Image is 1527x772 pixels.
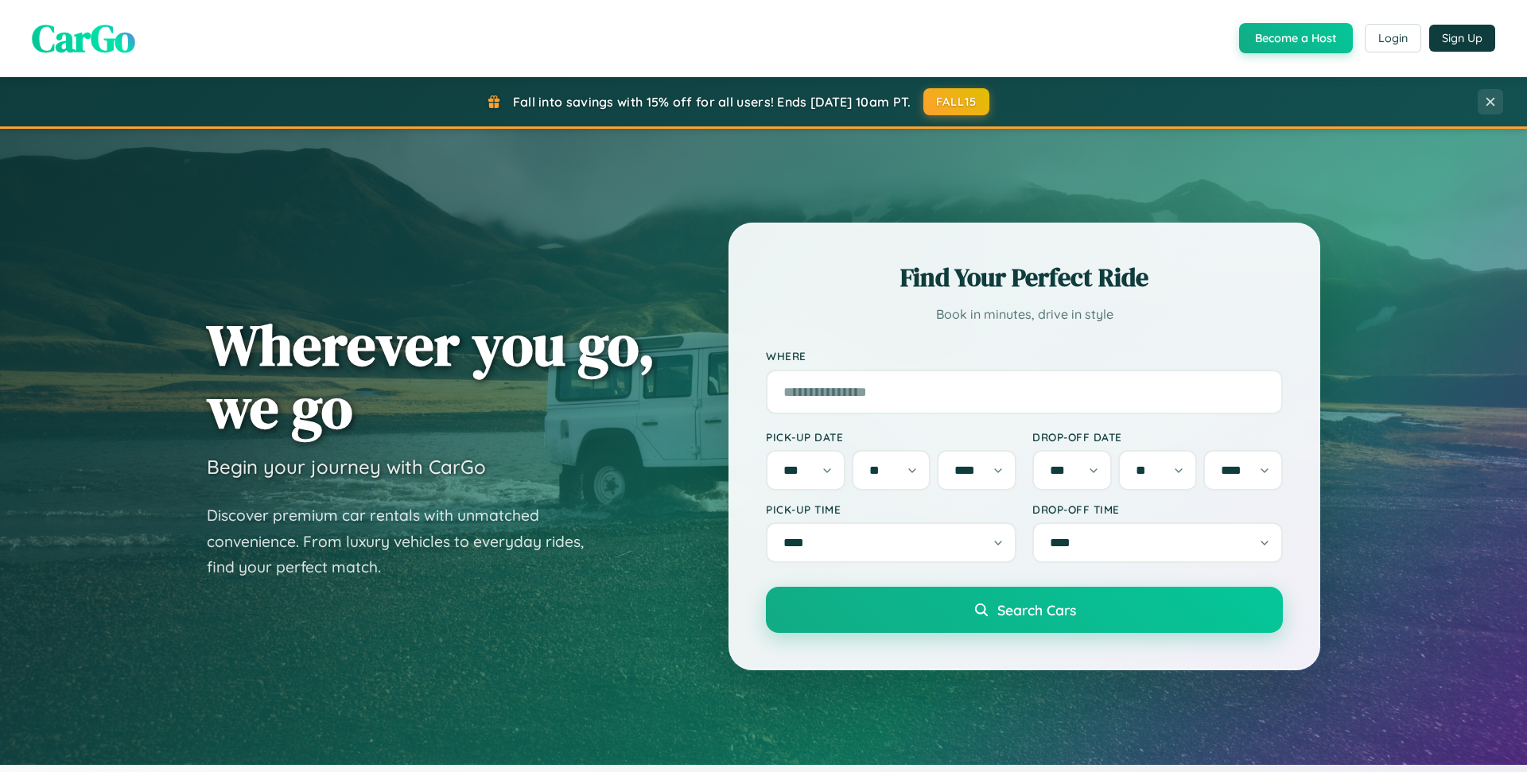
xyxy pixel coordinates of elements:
[766,502,1016,516] label: Pick-up Time
[766,303,1283,326] p: Book in minutes, drive in style
[207,455,486,479] h3: Begin your journey with CarGo
[766,587,1283,633] button: Search Cars
[1365,24,1421,52] button: Login
[1032,502,1283,516] label: Drop-off Time
[1429,25,1495,52] button: Sign Up
[923,88,990,115] button: FALL15
[997,601,1076,619] span: Search Cars
[207,313,655,439] h1: Wherever you go, we go
[1032,430,1283,444] label: Drop-off Date
[766,260,1283,295] h2: Find Your Perfect Ride
[1239,23,1353,53] button: Become a Host
[513,94,911,110] span: Fall into savings with 15% off for all users! Ends [DATE] 10am PT.
[207,502,604,580] p: Discover premium car rentals with unmatched convenience. From luxury vehicles to everyday rides, ...
[32,12,135,64] span: CarGo
[766,350,1283,363] label: Where
[766,430,1016,444] label: Pick-up Date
